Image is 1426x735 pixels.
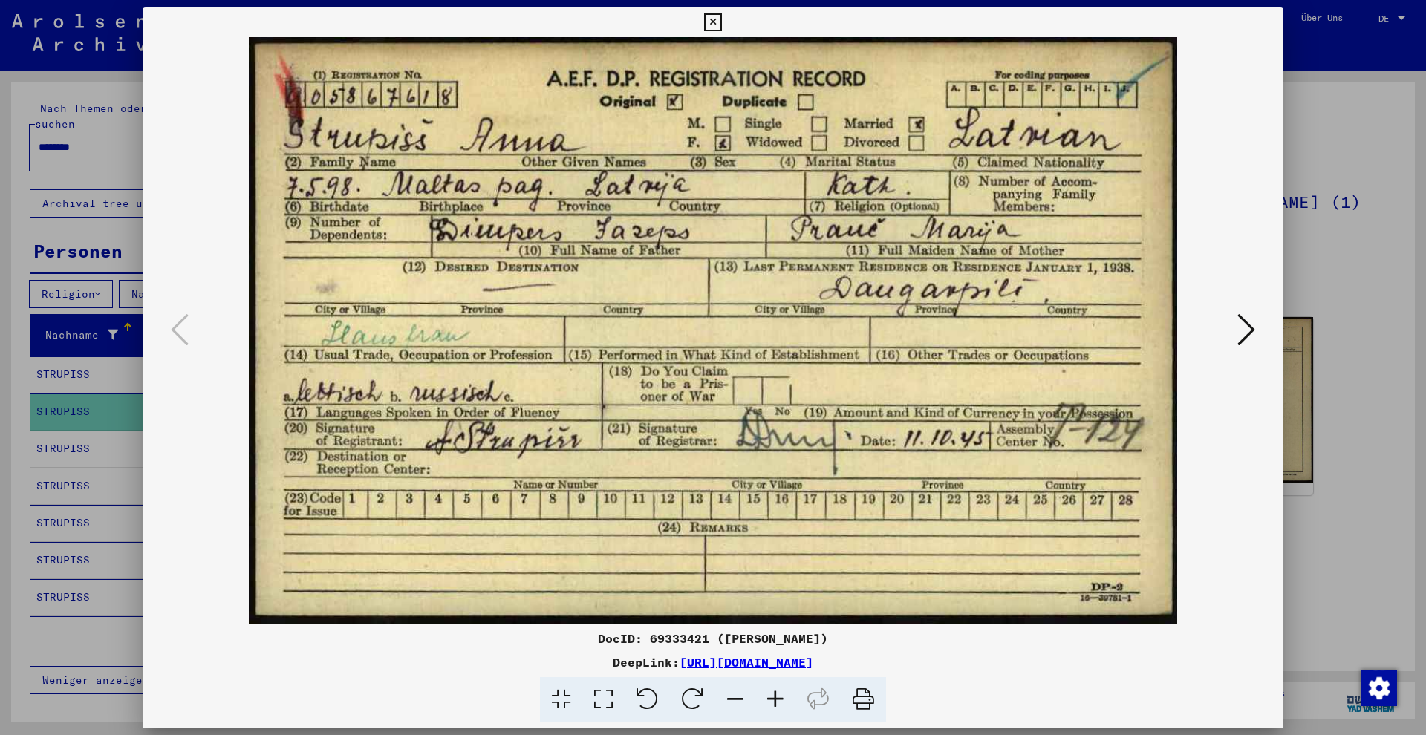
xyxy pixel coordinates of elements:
div: DeepLink: [143,653,1283,671]
a: [URL][DOMAIN_NAME] [680,655,813,670]
img: Zustimmung ändern [1361,670,1397,706]
div: Zustimmung ändern [1361,670,1396,705]
div: DocID: 69333421 ([PERSON_NAME]) [143,630,1283,647]
img: 001.jpg [193,37,1233,624]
